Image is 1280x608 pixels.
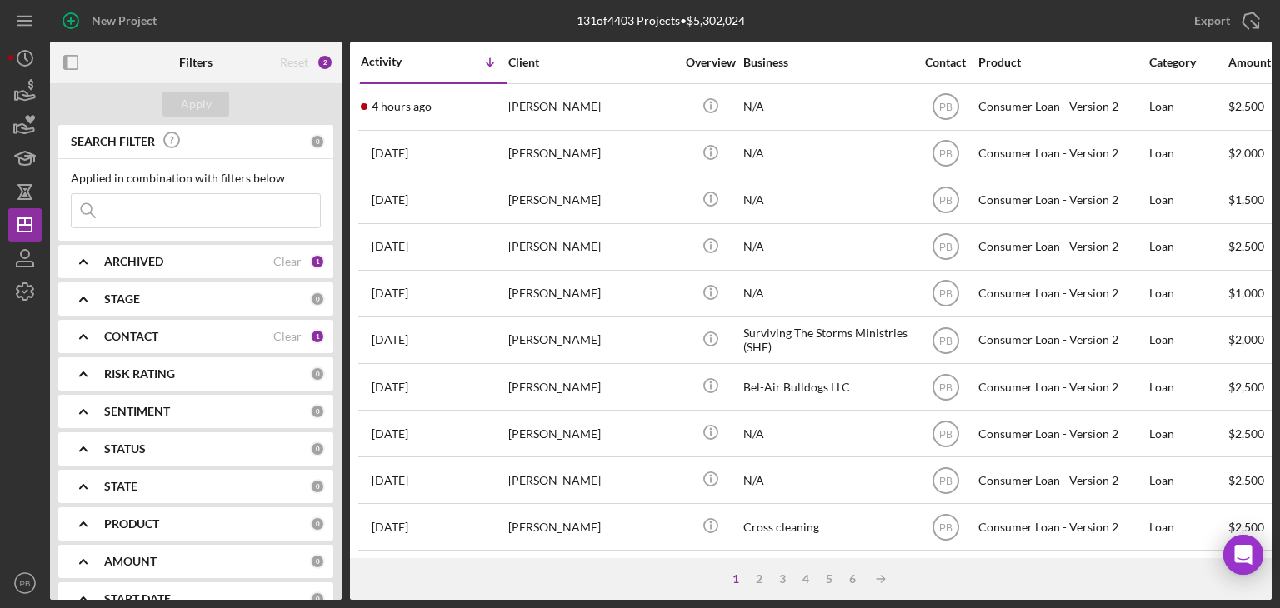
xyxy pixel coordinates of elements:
div: Clear [273,255,302,268]
div: Consumer Loan - Version 2 [978,225,1145,269]
div: 2 [317,54,333,71]
div: Export [1194,4,1230,37]
div: Consumer Loan - Version 2 [978,458,1145,502]
div: Bel-Air Bulldogs LLC [743,365,910,409]
div: [PERSON_NAME] [508,272,675,316]
div: Surviving The Storms Ministries (SHE) [743,318,910,362]
div: Loan [1149,85,1227,129]
div: N/A [743,272,910,316]
b: PRODUCT [104,517,159,531]
div: 1 [310,254,325,269]
div: Consumer Loan - Version 2 [978,505,1145,549]
div: Category [1149,56,1227,69]
div: Consumer Loan - Version 2 [978,272,1145,316]
b: RISK RATING [104,367,175,381]
b: STATE [104,480,137,493]
time: 2025-08-05 05:34 [372,240,408,253]
text: PB [938,102,952,113]
div: Open Intercom Messenger [1223,535,1263,575]
div: Activity [361,55,434,68]
div: Applied in combination with filters below [71,172,321,185]
b: Filters [179,56,212,69]
text: PB [938,521,952,533]
time: 2025-08-07 03:45 [372,193,408,207]
div: 1 [310,329,325,344]
div: N/A [743,551,910,596]
div: Consumer Loan - Version 2 [978,365,1145,409]
div: 6 [841,572,864,586]
div: Clear [273,330,302,343]
div: 2 [747,572,771,586]
div: Product [978,56,1145,69]
div: 0 [310,134,325,149]
div: 0 [310,479,325,494]
div: [PERSON_NAME] [508,225,675,269]
div: [PERSON_NAME] [508,132,675,176]
div: Consumer Loan - Version 2 [978,85,1145,129]
text: PB [938,381,952,393]
div: Business [743,56,910,69]
div: 0 [310,591,325,606]
div: N/A [743,85,910,129]
div: Apply [181,92,212,117]
div: Consumer Loan - Version 2 [978,178,1145,222]
div: N/A [743,178,910,222]
div: [PERSON_NAME] [508,505,675,549]
div: Loan [1149,225,1227,269]
text: PB [938,288,952,300]
div: N/A [743,458,910,502]
div: [PERSON_NAME] [508,178,675,222]
div: 0 [310,366,325,381]
div: Loan [1149,318,1227,362]
text: PB [938,148,952,160]
time: 2025-08-01 19:47 [372,287,408,300]
button: Export [1177,4,1272,37]
div: [PERSON_NAME] [508,85,675,129]
div: N/A [743,411,910,456]
text: PB [938,195,952,207]
div: Client [508,56,675,69]
b: SEARCH FILTER [71,135,155,148]
div: Loan [1149,411,1227,456]
div: 3 [771,572,794,586]
div: Consumer Loan - Version 2 [978,318,1145,362]
time: 2025-07-11 19:00 [372,381,408,394]
time: 2025-08-08 02:23 [372,147,408,160]
div: [PERSON_NAME] [508,318,675,362]
div: [PERSON_NAME] [508,411,675,456]
div: Consumer Loan - Version 2 [978,551,1145,596]
div: Consumer Loan - Version 2 [978,132,1145,176]
time: 2025-07-14 23:01 [372,333,408,346]
div: Loan [1149,551,1227,596]
div: N/A [743,225,910,269]
b: AMOUNT [104,555,157,568]
b: STAGE [104,292,140,306]
div: Cross cleaning [743,505,910,549]
text: PB [938,242,952,253]
time: 2025-08-15 12:23 [372,100,432,113]
time: 2025-06-25 22:28 [372,474,408,487]
div: Reset [280,56,308,69]
div: [PERSON_NAME] [508,365,675,409]
div: Loan [1149,458,1227,502]
div: 0 [310,292,325,306]
div: 4 [794,572,817,586]
div: 0 [310,554,325,569]
div: 0 [310,516,325,531]
b: CONTACT [104,330,158,343]
div: 0 [310,441,325,456]
time: 2025-07-03 03:28 [372,427,408,441]
div: 131 of 4403 Projects • $5,302,024 [577,14,745,27]
div: Contact [914,56,977,69]
text: PB [20,579,31,588]
div: [PERSON_NAME] [508,551,675,596]
button: PB [8,566,42,600]
div: N/A [743,132,910,176]
b: ARCHIVED [104,255,163,268]
b: SENTIMENT [104,405,170,418]
div: Consumer Loan - Version 2 [978,411,1145,456]
b: STATUS [104,442,146,456]
text: PB [938,475,952,486]
div: 1 [724,572,747,586]
div: Loan [1149,272,1227,316]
